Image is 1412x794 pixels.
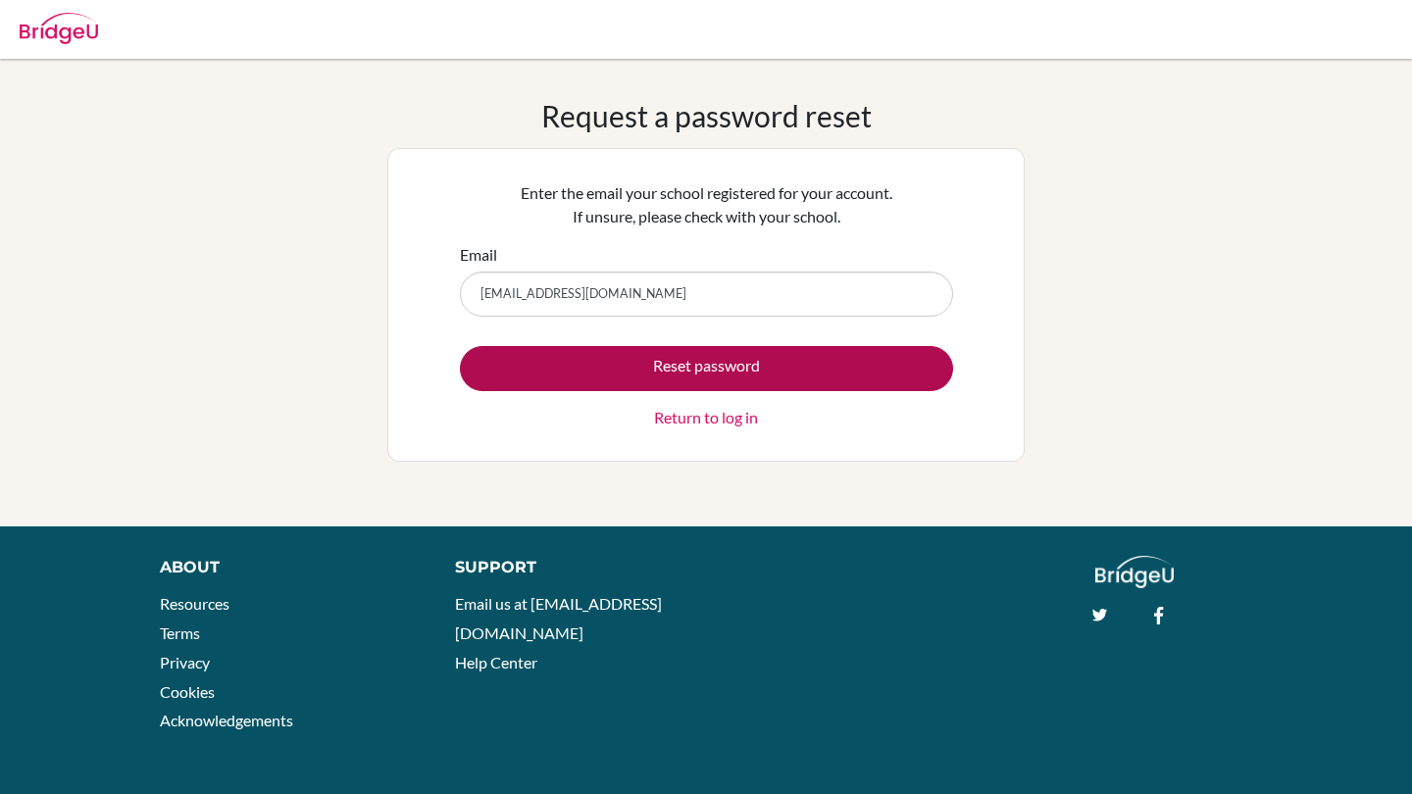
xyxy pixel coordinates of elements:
[160,594,229,613] a: Resources
[160,623,200,642] a: Terms
[160,653,210,671] a: Privacy
[460,181,953,228] p: Enter the email your school registered for your account. If unsure, please check with your school.
[160,556,411,579] div: About
[160,711,293,729] a: Acknowledgements
[460,243,497,267] label: Email
[541,98,872,133] h1: Request a password reset
[654,406,758,429] a: Return to log in
[1095,556,1175,588] img: logo_white@2x-f4f0deed5e89b7ecb1c2cc34c3e3d731f90f0f143d5ea2071677605dd97b5244.png
[460,346,953,391] button: Reset password
[20,13,98,44] img: Bridge-U
[455,556,686,579] div: Support
[455,653,537,671] a: Help Center
[455,594,662,642] a: Email us at [EMAIL_ADDRESS][DOMAIN_NAME]
[160,682,215,701] a: Cookies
